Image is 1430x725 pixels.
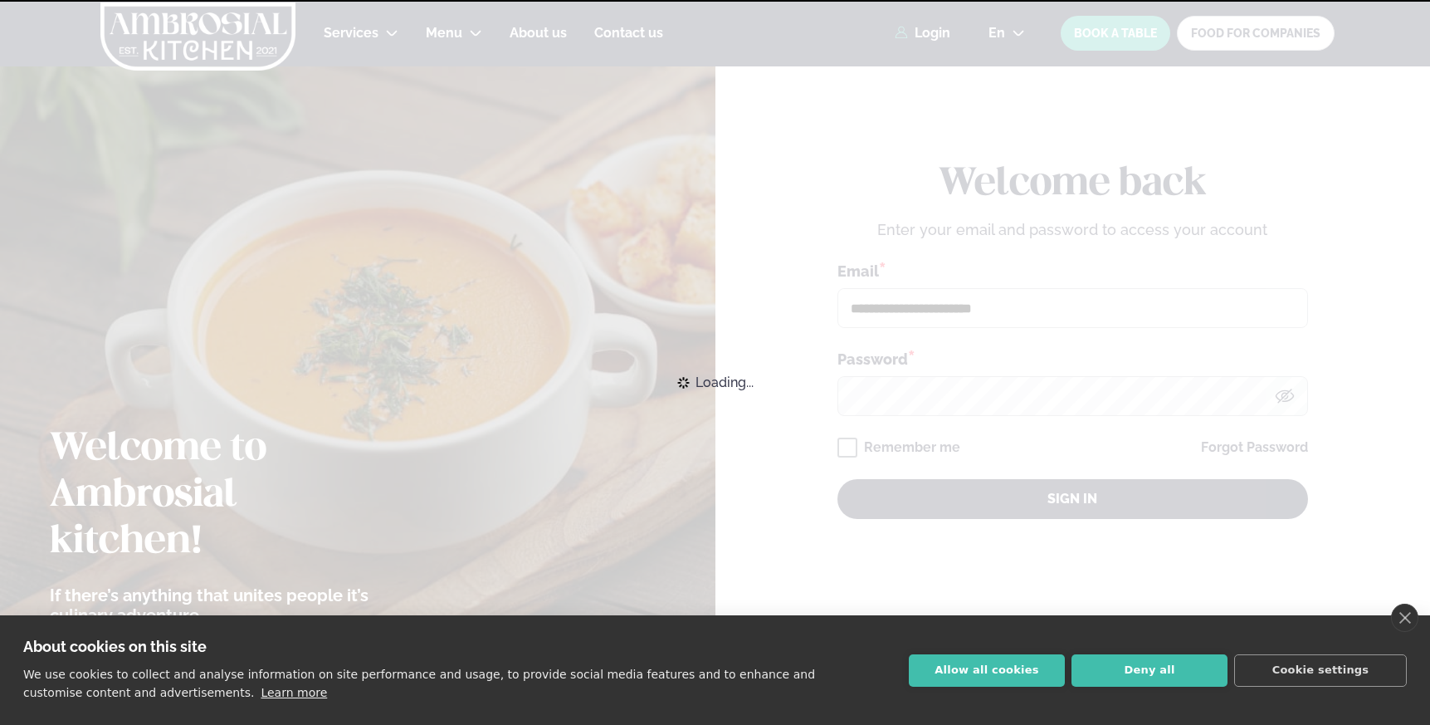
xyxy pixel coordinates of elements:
strong: About cookies on this site [23,638,207,655]
a: Learn more [261,686,327,699]
p: We use cookies to collect and analyse information on site performance and usage, to provide socia... [23,668,815,699]
button: Cookie settings [1234,654,1407,687]
a: close [1391,604,1418,632]
button: Allow all cookies [909,654,1065,687]
span: Loading... [695,365,754,401]
button: Deny all [1071,654,1227,687]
